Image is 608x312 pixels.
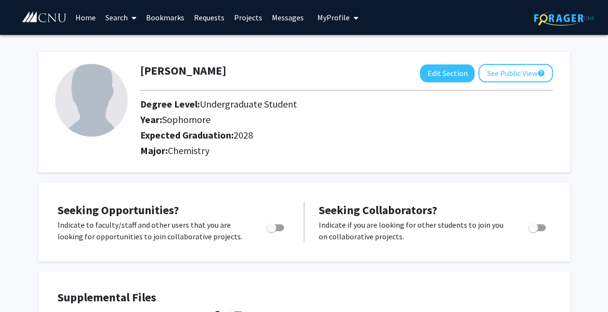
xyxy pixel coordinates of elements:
[140,114,509,125] h2: Year:
[21,11,67,23] img: Christopher Newport University Logo
[58,203,179,218] span: Seeking Opportunities?
[140,98,509,110] h2: Degree Level:
[319,219,510,242] p: Indicate if you are looking for other students to join you on collaborative projects.
[319,203,437,218] span: Seeking Collaborators?
[189,0,229,34] a: Requests
[263,219,289,234] div: Toggle
[140,129,509,141] h2: Expected Graduation:
[200,98,297,110] span: Undergraduate Student
[537,67,545,79] mat-icon: help
[58,219,248,242] p: Indicate to faculty/staff and other users that you are looking for opportunities to join collabor...
[317,13,350,22] span: My Profile
[267,0,309,34] a: Messages
[55,64,128,137] img: Profile Picture
[168,144,209,156] span: Chemistry
[162,113,210,125] span: Sophomore
[524,219,551,234] div: Toggle
[420,64,475,82] button: Edit Section
[141,0,189,34] a: Bookmarks
[71,0,101,34] a: Home
[101,0,141,34] a: Search
[229,0,267,34] a: Projects
[140,64,226,78] h1: [PERSON_NAME]
[7,268,41,305] iframe: Chat
[478,64,553,82] button: See Public View
[534,11,594,26] img: ForagerOne Logo
[140,145,553,156] h2: Major:
[58,291,551,305] h4: Supplemental Files
[234,129,253,141] span: 2028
